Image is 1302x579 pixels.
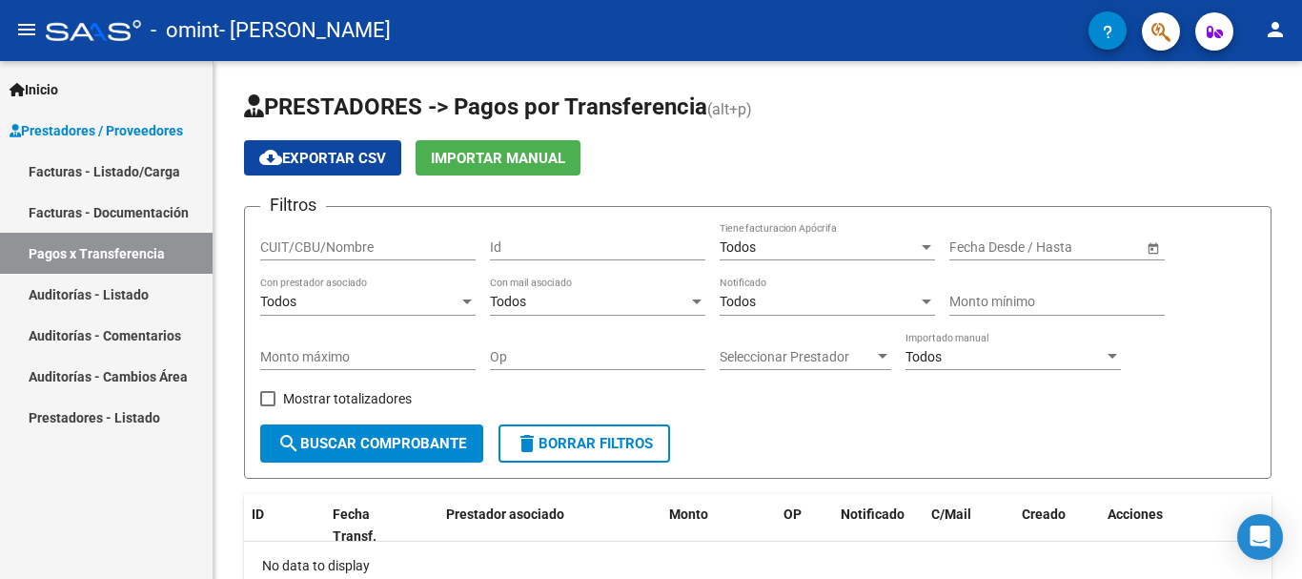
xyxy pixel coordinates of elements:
span: Todos [720,239,756,255]
span: Creado [1022,507,1066,522]
datatable-header-cell: Creado [1014,494,1100,557]
input: Fecha inicio [949,239,1019,256]
datatable-header-cell: Fecha Transf. [325,494,411,557]
span: Todos [720,294,756,309]
span: - omint [151,10,219,52]
span: Importar Manual [431,150,565,167]
span: Prestadores / Proveedores [10,120,183,141]
button: Borrar Filtros [498,424,670,463]
span: (alt+p) [707,100,752,118]
datatable-header-cell: Acciones [1100,494,1271,557]
mat-icon: cloud_download [259,146,282,169]
datatable-header-cell: C/Mail [924,494,1014,557]
span: Exportar CSV [259,150,386,167]
span: Todos [905,349,942,364]
div: Open Intercom Messenger [1237,514,1283,560]
datatable-header-cell: Monto [661,494,776,557]
span: ID [252,507,264,522]
button: Open calendar [1143,238,1163,258]
button: Importar Manual [416,140,580,176]
span: Monto [669,507,708,522]
span: Seleccionar Prestador [720,349,874,365]
span: - [PERSON_NAME] [219,10,391,52]
datatable-header-cell: OP [776,494,833,557]
button: Exportar CSV [244,140,401,176]
span: Fecha Transf. [333,507,376,544]
datatable-header-cell: ID [244,494,325,557]
mat-icon: person [1264,18,1287,41]
span: Prestador asociado [446,507,564,522]
span: Acciones [1108,507,1163,522]
button: Buscar Comprobante [260,424,483,463]
datatable-header-cell: Notificado [833,494,924,557]
span: Notificado [841,507,905,522]
input: Fecha fin [1035,239,1129,256]
span: OP [783,507,802,522]
span: Mostrar totalizadores [283,387,412,410]
span: Todos [490,294,526,309]
span: Todos [260,294,296,309]
mat-icon: search [277,432,300,455]
span: PRESTADORES -> Pagos por Transferencia [244,93,707,120]
mat-icon: delete [516,432,539,455]
span: Borrar Filtros [516,435,653,452]
span: Inicio [10,79,58,100]
datatable-header-cell: Prestador asociado [438,494,661,557]
span: C/Mail [931,507,971,522]
span: Buscar Comprobante [277,435,466,452]
mat-icon: menu [15,18,38,41]
h3: Filtros [260,192,326,218]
